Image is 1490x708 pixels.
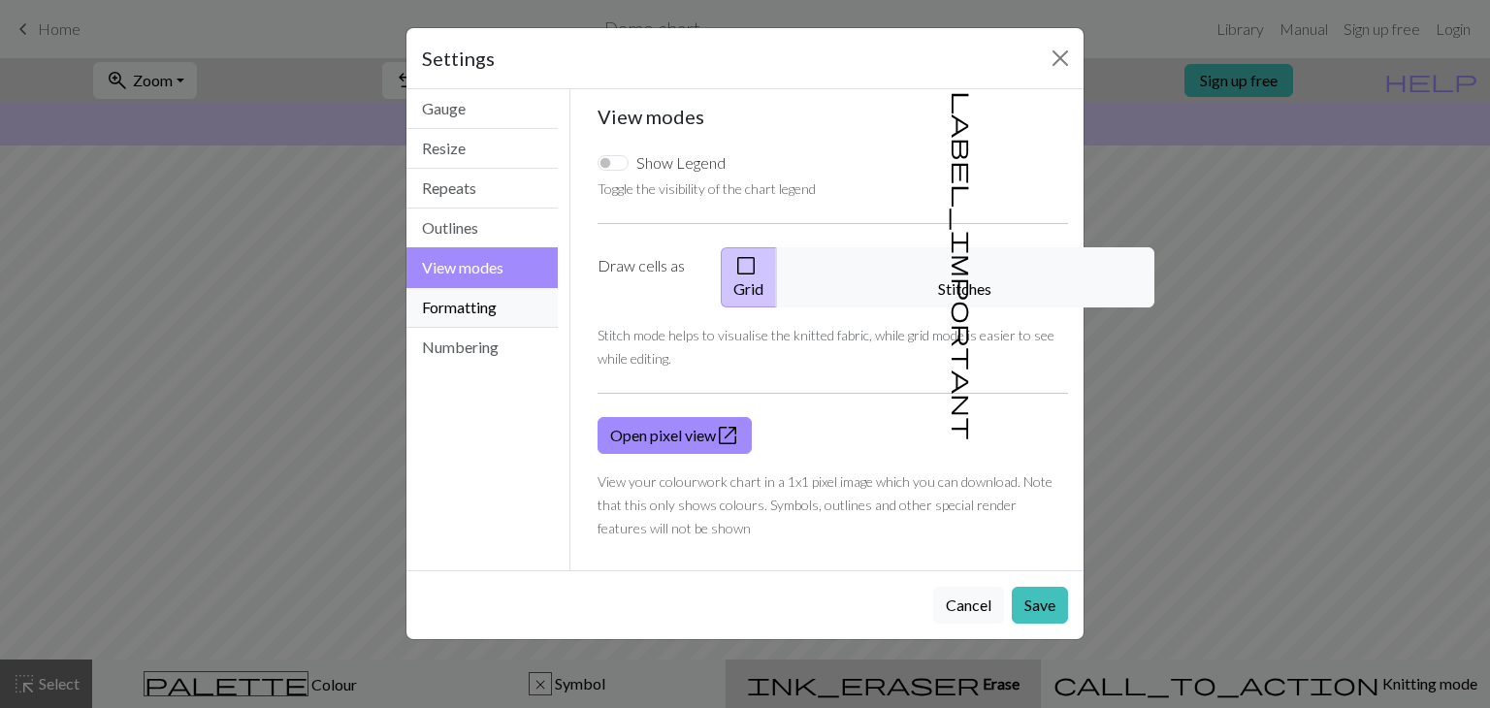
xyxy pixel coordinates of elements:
[406,328,558,367] button: Numbering
[406,169,558,209] button: Repeats
[406,247,558,288] button: View modes
[586,247,709,307] label: Draw cells as
[950,91,977,440] span: label_important
[598,105,1069,128] h5: View modes
[422,44,495,73] h5: Settings
[598,417,752,454] a: Open pixel view
[598,473,1053,536] small: View your colourwork chart in a 1x1 pixel image which you can download. Note that this only shows...
[636,151,726,175] label: Show Legend
[406,209,558,248] button: Outlines
[734,252,758,279] span: check_box_outline_blank
[406,129,558,169] button: Resize
[776,247,1154,307] button: Stitches
[721,247,777,307] button: Grid
[1012,587,1068,624] button: Save
[598,327,1054,367] small: Stitch mode helps to visualise the knitted fabric, while grid mode is easier to see while editing.
[716,422,739,449] span: open_in_new
[933,587,1004,624] button: Cancel
[1045,43,1076,74] button: Close
[598,180,816,197] small: Toggle the visibility of the chart legend
[406,288,558,328] button: Formatting
[406,89,558,129] button: Gauge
